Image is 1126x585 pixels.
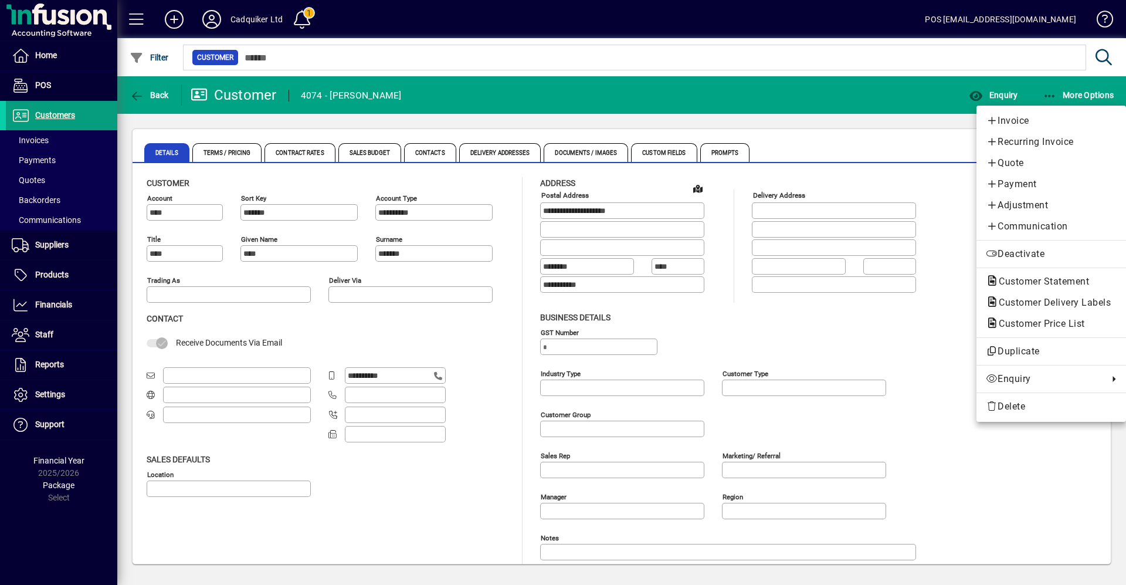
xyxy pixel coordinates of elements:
[986,219,1117,234] span: Communication
[986,156,1117,170] span: Quote
[986,372,1103,386] span: Enquiry
[986,297,1117,308] span: Customer Delivery Labels
[986,344,1117,359] span: Duplicate
[986,114,1117,128] span: Invoice
[986,318,1091,329] span: Customer Price List
[986,247,1117,261] span: Deactivate
[976,244,1126,265] button: Deactivate customer
[986,135,1117,149] span: Recurring Invoice
[986,177,1117,191] span: Payment
[986,400,1117,414] span: Delete
[986,198,1117,212] span: Adjustment
[986,276,1095,287] span: Customer Statement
